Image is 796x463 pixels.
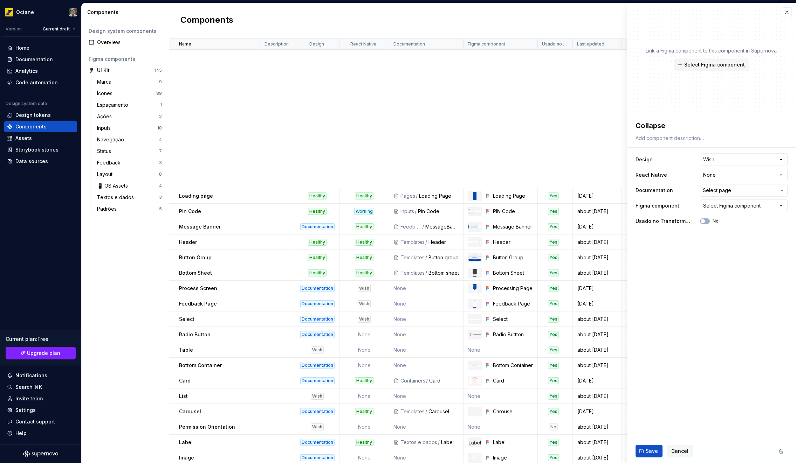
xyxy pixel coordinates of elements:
div: Pages [400,192,415,199]
div: Status [97,148,114,155]
div: Documentation [300,316,335,323]
a: Padrões5 [94,203,165,215]
div: / [425,254,428,261]
button: OctaneTiago [1,5,80,20]
div: / [414,208,418,215]
div: 3 [159,160,162,166]
div: Label [441,439,459,446]
div: 4 [159,183,162,189]
img: Bottom Container [468,363,481,367]
a: Code automation [4,77,77,88]
div: Search ⌘K [15,384,42,391]
p: Bottom Sheet [179,269,212,276]
div: Healthy [355,239,373,246]
td: None [339,419,389,435]
img: Loading Page [473,192,477,200]
button: Notifications [4,370,77,381]
div: Healthy [355,223,373,230]
div: Documentation [300,362,335,369]
div: about [DATE] [573,423,621,430]
a: Settings [4,405,77,416]
div: Wish [358,285,371,292]
a: Components [4,121,77,132]
div: Healthy [355,439,373,446]
a: Design tokens [4,110,77,121]
span: Select Figma component [684,61,745,68]
div: about [DATE] [573,439,621,446]
div: Inputs [97,125,114,132]
a: Textos e dados3 [94,192,165,203]
label: Design [636,156,653,163]
p: Permission Orientation [179,423,235,430]
div: Containers [400,377,425,384]
div: Espaçamento [97,101,131,108]
div: Yes [548,439,559,446]
div: Documentation [300,377,335,384]
div: Card [429,377,459,384]
div: Settings [15,407,36,414]
div: about [DATE] [573,254,621,261]
div: Templates [400,254,425,261]
td: None [389,281,464,296]
td: None [339,342,389,358]
button: Contact support [4,416,77,427]
img: Carousel [468,411,481,412]
div: about [DATE] [573,346,621,353]
div: / [425,408,428,415]
img: Card [468,377,481,384]
td: None [389,327,464,342]
p: Description [265,41,289,47]
div: Healthy [355,254,373,261]
div: Yes [548,300,559,307]
div: Yes [548,331,559,338]
td: None [389,358,464,373]
div: 📱 OS Assets [97,182,131,189]
a: Data sources [4,156,77,167]
a: Overview [86,37,165,48]
button: Select Figma component [674,58,749,71]
div: about [DATE] [573,316,621,323]
div: Documentation [300,454,335,461]
div: Yes [548,208,559,215]
div: Bottom sheet [428,269,459,276]
img: PIN Code [468,209,481,213]
div: Textos e dados [400,439,437,446]
div: Yes [548,346,559,353]
p: Select [179,316,194,323]
div: Working [354,208,374,215]
div: Healthy [355,269,373,276]
div: about [DATE] [573,208,621,215]
div: Healthy [308,269,327,276]
label: React Native [636,171,667,178]
div: Yes [548,408,559,415]
p: React Native [350,41,377,47]
p: Header [179,239,197,246]
div: Storybook stories [15,146,59,153]
div: Ícones [97,90,115,97]
a: Feedback3 [94,157,165,168]
a: Status7 [94,146,165,157]
label: Documentation [636,187,673,194]
div: / [425,239,428,246]
div: 3 [159,195,162,200]
div: / [421,223,425,230]
td: None [389,388,464,404]
svg: Supernova Logo [23,450,58,457]
p: Button Group [179,254,212,261]
div: Overview [97,39,162,46]
p: Design [309,41,324,47]
div: Yes [548,454,559,461]
div: Wish [358,300,371,307]
div: 2 [159,114,162,119]
p: Last updated [577,41,604,47]
p: Radio Button [179,331,211,338]
div: Label [493,439,533,446]
a: Invite team [4,393,77,404]
img: Image [471,454,479,462]
div: Help [15,430,27,437]
a: Espaçamento1 [94,99,165,111]
p: List [179,393,188,400]
img: Tiago [69,8,77,16]
a: Ícones89 [94,88,165,99]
